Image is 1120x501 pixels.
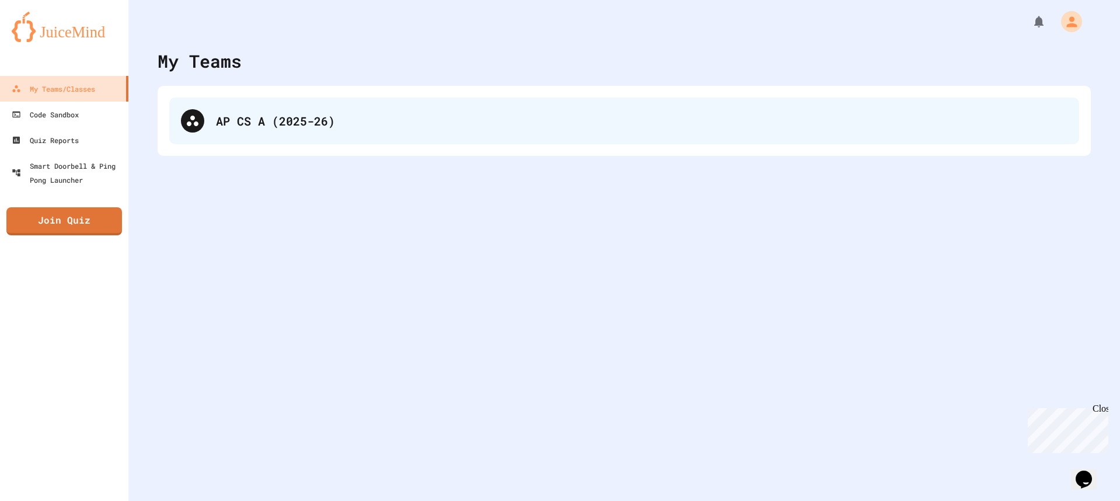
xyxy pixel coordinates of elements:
div: AP CS A (2025-26) [216,112,1067,130]
div: Chat with us now!Close [5,5,81,74]
div: Quiz Reports [12,133,79,147]
div: My Notifications [1010,12,1049,32]
a: Join Quiz [6,207,122,235]
div: My Teams/Classes [12,82,95,96]
div: My Account [1049,8,1085,35]
div: Smart Doorbell & Ping Pong Launcher [12,159,124,187]
iframe: chat widget [1071,454,1108,489]
div: AP CS A (2025-26) [169,98,1079,144]
iframe: chat widget [1023,403,1108,453]
div: Code Sandbox [12,107,79,121]
div: My Teams [158,48,242,74]
img: logo-orange.svg [12,12,117,42]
